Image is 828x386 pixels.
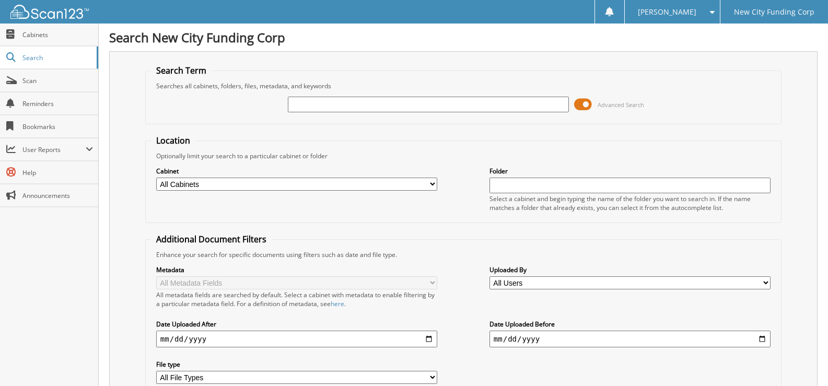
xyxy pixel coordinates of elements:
span: User Reports [22,145,86,154]
label: File type [156,360,437,369]
label: Date Uploaded After [156,320,437,329]
div: Enhance your search for specific documents using filters such as date and file type. [151,250,776,259]
span: New City Funding Corp [734,9,814,15]
div: Searches all cabinets, folders, files, metadata, and keywords [151,81,776,90]
span: [PERSON_NAME] [638,9,696,15]
span: Announcements [22,191,93,200]
input: start [156,331,437,347]
label: Uploaded By [489,265,771,274]
input: end [489,331,771,347]
div: Select a cabinet and begin typing the name of the folder you want to search in. If the name match... [489,194,771,212]
legend: Location [151,135,195,146]
label: Metadata [156,265,437,274]
img: scan123-logo-white.svg [10,5,89,19]
span: Scan [22,76,93,85]
span: Help [22,168,93,177]
div: All metadata fields are searched by default. Select a cabinet with metadata to enable filtering b... [156,290,437,308]
label: Date Uploaded Before [489,320,771,329]
span: Advanced Search [598,101,644,109]
label: Cabinet [156,167,437,176]
div: Optionally limit your search to a particular cabinet or folder [151,151,776,160]
span: Search [22,53,91,62]
a: here [331,299,344,308]
legend: Additional Document Filters [151,233,272,245]
span: Cabinets [22,30,93,39]
span: Reminders [22,99,93,108]
legend: Search Term [151,65,212,76]
label: Folder [489,167,771,176]
h1: Search New City Funding Corp [109,29,818,46]
span: Bookmarks [22,122,93,131]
